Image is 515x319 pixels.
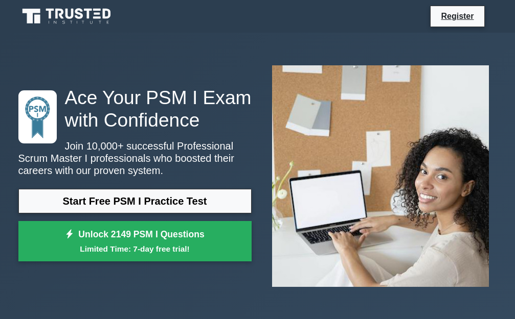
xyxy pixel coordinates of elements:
a: Register [435,10,480,22]
a: Start Free PSM I Practice Test [18,189,252,213]
p: Join 10,000+ successful Professional Scrum Master I professionals who boosted their careers with ... [18,140,252,177]
h1: Ace Your PSM I Exam with Confidence [18,86,252,132]
small: Limited Time: 7-day free trial! [31,243,239,255]
a: Unlock 2149 PSM I QuestionsLimited Time: 7-day free trial! [18,221,252,262]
